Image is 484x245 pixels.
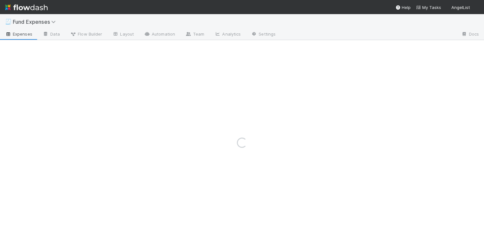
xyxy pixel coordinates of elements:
img: avatar_abca0ba5-4208-44dd-8897-90682736f166.png [472,4,479,11]
a: My Tasks [416,4,441,11]
a: Automation [139,30,180,40]
a: Analytics [209,30,246,40]
a: Data [37,30,65,40]
a: Docs [456,30,484,40]
span: AngelList [451,5,470,10]
img: logo-inverted-e16ddd16eac7371096b0.svg [5,2,48,13]
span: 🧾 [5,19,12,24]
span: My Tasks [416,5,441,10]
span: Expenses [5,31,32,37]
a: Flow Builder [65,30,107,40]
a: Layout [107,30,139,40]
span: Flow Builder [70,31,102,37]
div: Help [395,4,411,11]
a: Team [180,30,209,40]
span: Fund Expenses [13,19,59,25]
a: Settings [246,30,281,40]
